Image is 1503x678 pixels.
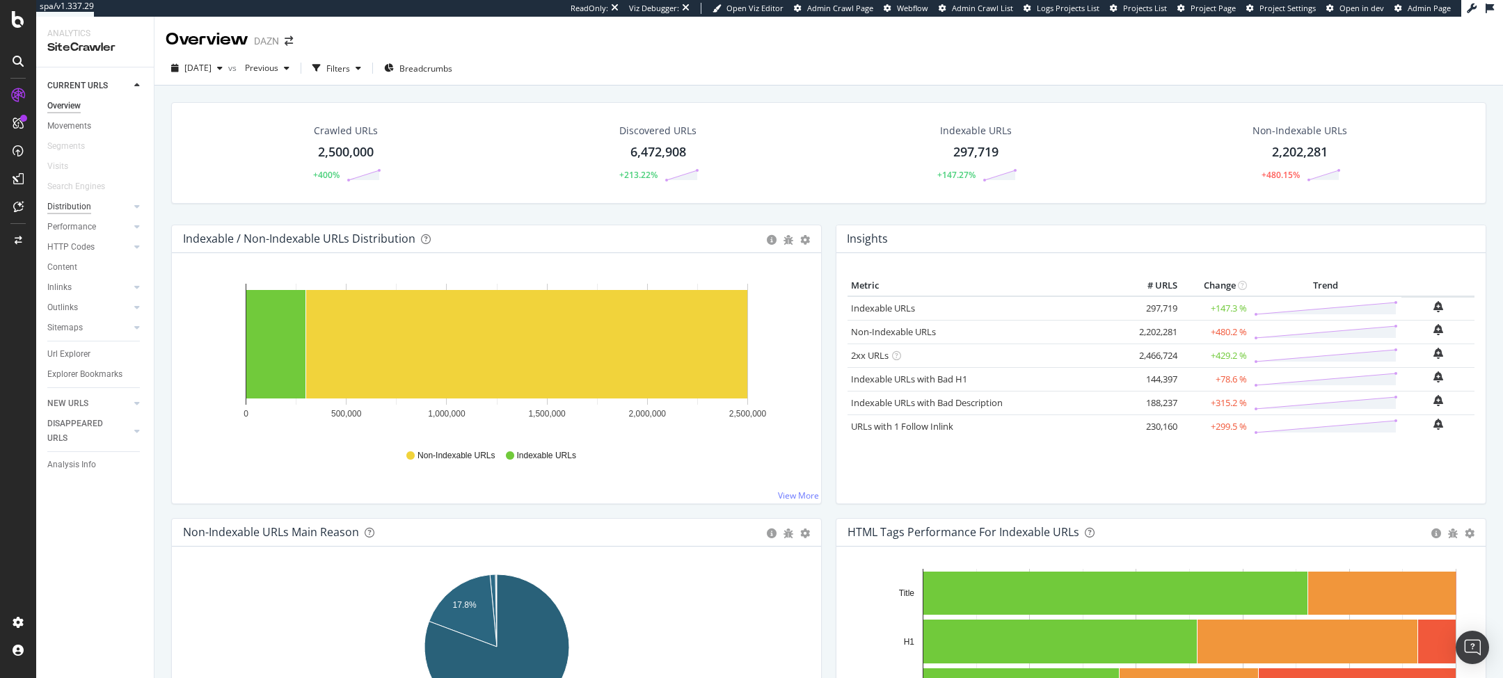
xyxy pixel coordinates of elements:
[784,528,793,538] div: bug
[851,420,953,433] a: URLs with 1 Follow Inlink
[47,220,130,234] a: Performance
[1181,414,1250,438] td: +299.5 %
[1408,3,1451,13] span: Admin Page
[326,63,350,74] div: Filters
[47,139,99,154] a: Segments
[1181,296,1250,321] td: +147.3 %
[47,119,91,134] div: Movements
[47,458,144,472] a: Analysis Info
[1125,391,1181,414] td: 188,237
[767,528,777,538] div: circle-info
[453,600,477,610] text: 17.8%
[47,417,118,446] div: DISAPPEARED URLS
[1037,3,1099,13] span: Logs Projects List
[47,119,144,134] a: Movements
[1456,631,1489,664] div: Open Intercom Messenger
[897,3,928,13] span: Webflow
[331,409,362,419] text: 500,000
[47,280,130,295] a: Inlinks
[183,232,415,245] div: Indexable / Non-Indexable URLs Distribution
[47,79,108,93] div: CURRENT URLS
[528,409,566,419] text: 1,500,000
[1125,296,1181,321] td: 297,719
[940,124,1012,138] div: Indexable URLs
[1433,419,1443,430] div: bell-plus
[47,220,96,234] div: Performance
[307,57,367,79] button: Filters
[239,57,295,79] button: Previous
[713,3,784,14] a: Open Viz Editor
[47,260,77,275] div: Content
[47,396,130,411] a: NEW URLS
[629,3,679,14] div: Viz Debugger:
[1181,320,1250,344] td: +480.2 %
[47,300,78,315] div: Outlinks
[726,3,784,13] span: Open Viz Editor
[47,200,91,214] div: Distribution
[848,525,1079,539] div: HTML Tags Performance for Indexable URLs
[851,325,936,338] a: Non-Indexable URLs
[630,143,686,161] div: 6,472,908
[183,275,811,437] svg: A chart.
[184,62,212,74] span: 2025 Jan. 28th
[1125,275,1181,296] th: # URLS
[1181,391,1250,414] td: +315.2 %
[47,300,130,315] a: Outlinks
[1339,3,1384,13] span: Open in dev
[939,3,1013,14] a: Admin Crawl List
[952,3,1013,13] span: Admin Crawl List
[47,458,96,472] div: Analysis Info
[47,347,90,362] div: Url Explorer
[1246,3,1316,14] a: Project Settings
[1433,348,1443,359] div: bell-plus
[1024,3,1099,14] a: Logs Projects List
[807,3,873,13] span: Admin Crawl Page
[166,28,248,51] div: Overview
[47,159,82,174] a: Visits
[1259,3,1316,13] span: Project Settings
[899,588,915,598] text: Title
[1125,344,1181,367] td: 2,466,724
[47,99,81,113] div: Overview
[47,396,88,411] div: NEW URLS
[228,62,239,74] span: vs
[1326,3,1384,14] a: Open in dev
[794,3,873,14] a: Admin Crawl Page
[778,490,819,501] a: View More
[1433,371,1443,382] div: bell-plus
[1181,344,1250,367] td: +429.2 %
[1448,528,1458,538] div: bug
[47,321,83,335] div: Sitemaps
[1433,324,1443,335] div: bell-plus
[47,417,130,446] a: DISAPPEARED URLS
[619,124,697,138] div: Discovered URLs
[847,229,888,248] h4: Insights
[379,57,458,79] button: Breadcrumbs
[1465,528,1474,538] div: gear
[800,235,810,245] div: gear
[428,409,466,419] text: 1,000,000
[47,367,122,382] div: Explorer Bookmarks
[47,179,119,194] a: Search Engines
[47,240,130,255] a: HTTP Codes
[619,169,658,181] div: +213.22%
[47,200,130,214] a: Distribution
[1181,275,1250,296] th: Change
[784,235,793,245] div: bug
[239,62,278,74] span: Previous
[1191,3,1236,13] span: Project Page
[1125,414,1181,438] td: 230,160
[47,260,144,275] a: Content
[47,40,143,56] div: SiteCrawler
[183,525,359,539] div: Non-Indexable URLs Main Reason
[47,280,72,295] div: Inlinks
[313,169,340,181] div: +400%
[1431,528,1441,538] div: circle-info
[904,637,915,647] text: H1
[318,143,374,161] div: 2,500,000
[848,275,1125,296] th: Metric
[517,450,576,462] span: Indexable URLs
[47,367,144,382] a: Explorer Bookmarks
[1125,320,1181,344] td: 2,202,281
